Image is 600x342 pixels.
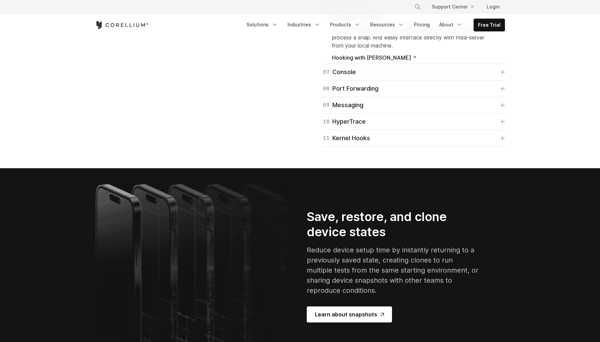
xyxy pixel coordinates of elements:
div: Messaging [323,100,363,110]
span: 10 [323,117,330,126]
a: Resources [366,19,409,31]
a: Login [481,1,505,13]
a: 10HyperTrace [323,117,505,126]
a: Industries [283,19,325,31]
span: Learn about snapshots [315,310,384,318]
button: Search [412,1,424,13]
a: Corellium Home [95,21,149,29]
span: 08 [323,84,330,93]
a: Learn about snapshots [307,306,392,322]
a: Solutions [242,19,282,31]
a: Hooking with [PERSON_NAME] [332,55,416,60]
a: 07Console [323,67,505,77]
h2: Save, restore, and clone device states [307,209,479,240]
div: Port Forwarding [323,84,379,93]
span: 07 [323,67,330,77]
div: Navigation Menu [242,19,505,31]
div: Console [323,67,356,77]
a: Pricing [410,19,434,31]
a: About [435,19,467,31]
a: Free Trial [474,19,505,31]
span: 11 [323,133,330,143]
div: Navigation Menu [406,1,505,13]
div: Kernel Hooks [323,133,370,143]
a: Support Center [426,1,479,13]
p: Reduce device setup time by instantly returning to a previously saved state, creating clones to r... [307,245,479,296]
a: 09Messaging [323,100,505,110]
a: 11Kernel Hooks [323,133,505,143]
a: Products [326,19,365,31]
span: Our pre-integrated Frida console makes scripting and hooking a process a snap. And easily interfa... [332,26,490,49]
div: HyperTrace [323,117,366,126]
span: 09 [323,100,330,110]
a: 08Port Forwarding [323,84,505,93]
